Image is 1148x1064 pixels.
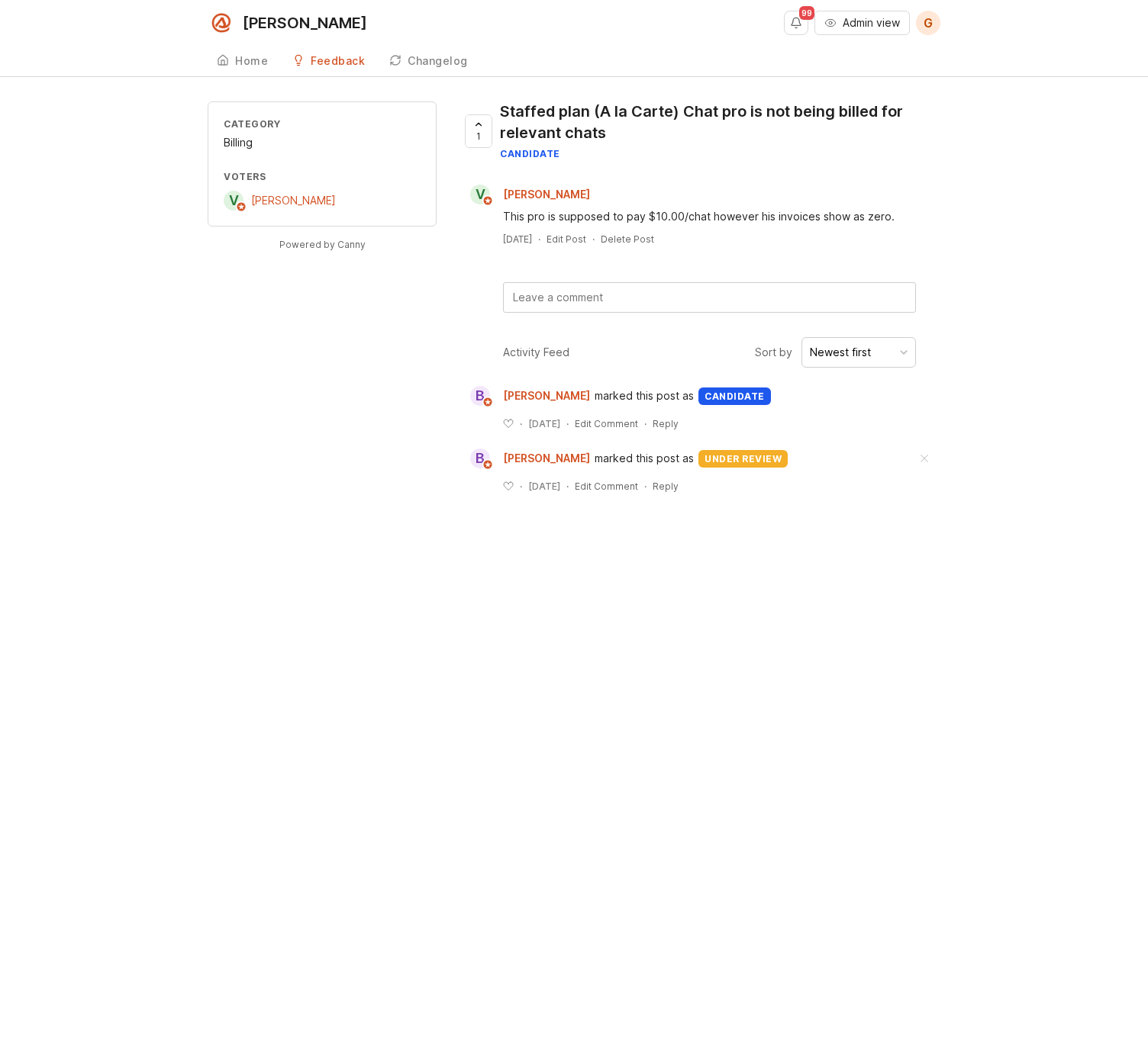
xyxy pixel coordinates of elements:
div: · [644,480,647,493]
span: 1 [476,130,481,143]
a: Changelog [380,46,477,77]
div: · [520,417,522,430]
button: Notifications [784,11,808,35]
div: Feedback [311,56,365,66]
div: candidate [698,387,771,405]
div: Home [235,56,268,66]
button: G [916,11,940,35]
span: marked this post as [595,450,694,467]
div: Activity Feed [503,344,569,361]
span: Admin view [843,15,900,31]
span: G [924,14,933,32]
div: Voters [224,170,421,183]
a: [DATE] [503,233,532,246]
span: [PERSON_NAME] [503,450,590,467]
a: B[PERSON_NAME] [461,448,595,468]
span: [PERSON_NAME] [503,188,590,201]
div: Reply [653,417,679,430]
span: Sort by [755,344,792,361]
div: Edit Post [547,233,586,246]
img: member badge [482,397,494,408]
a: V[PERSON_NAME] [224,191,336,211]
time: [DATE] [528,418,560,429]
a: Feedback [283,46,374,77]
div: · [566,480,569,493]
img: member badge [482,195,494,207]
div: · [566,417,569,430]
span: marked this post as [595,387,694,404]
div: · [592,233,595,246]
div: Category [224,117,421,130]
div: Edit Comment [575,480,638,493]
div: This pro is supposed to pay $10.00/chat however his invoices show as zero. [503,208,916,225]
button: 1 [465,114,492,148]
div: · [538,233,540,246]
a: B[PERSON_NAME] [461,386,595,406]
img: member badge [236,201,247,213]
a: Powered by Canny [277,236,368,253]
time: [DATE] [503,233,532,245]
div: Changelog [408,56,468,66]
time: [DATE] [528,481,560,492]
div: B [470,448,490,468]
div: candidate [500,147,928,160]
span: [PERSON_NAME] [503,387,590,404]
div: Newest first [810,344,871,361]
div: V [224,191,243,211]
span: 99 [799,6,814,20]
div: Staffed plan (A la Carte) Chat pro is not being billed for relevant chats [500,101,928,143]
div: V [470,185,490,204]
div: Edit Comment [575,417,638,430]
div: Billing [224,134,421,151]
img: member badge [482,459,494,471]
div: Delete Post [601,233,654,246]
span: [PERSON_NAME] [251,194,336,207]
div: [PERSON_NAME] [243,15,367,31]
button: Admin view [814,11,910,35]
div: B [470,386,490,406]
img: Smith.ai logo [208,9,235,37]
a: V[PERSON_NAME] [461,185,602,204]
div: Reply [653,480,679,493]
a: Home [208,46,277,77]
div: · [520,480,522,493]
div: · [644,417,647,430]
div: under review [698,450,788,468]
